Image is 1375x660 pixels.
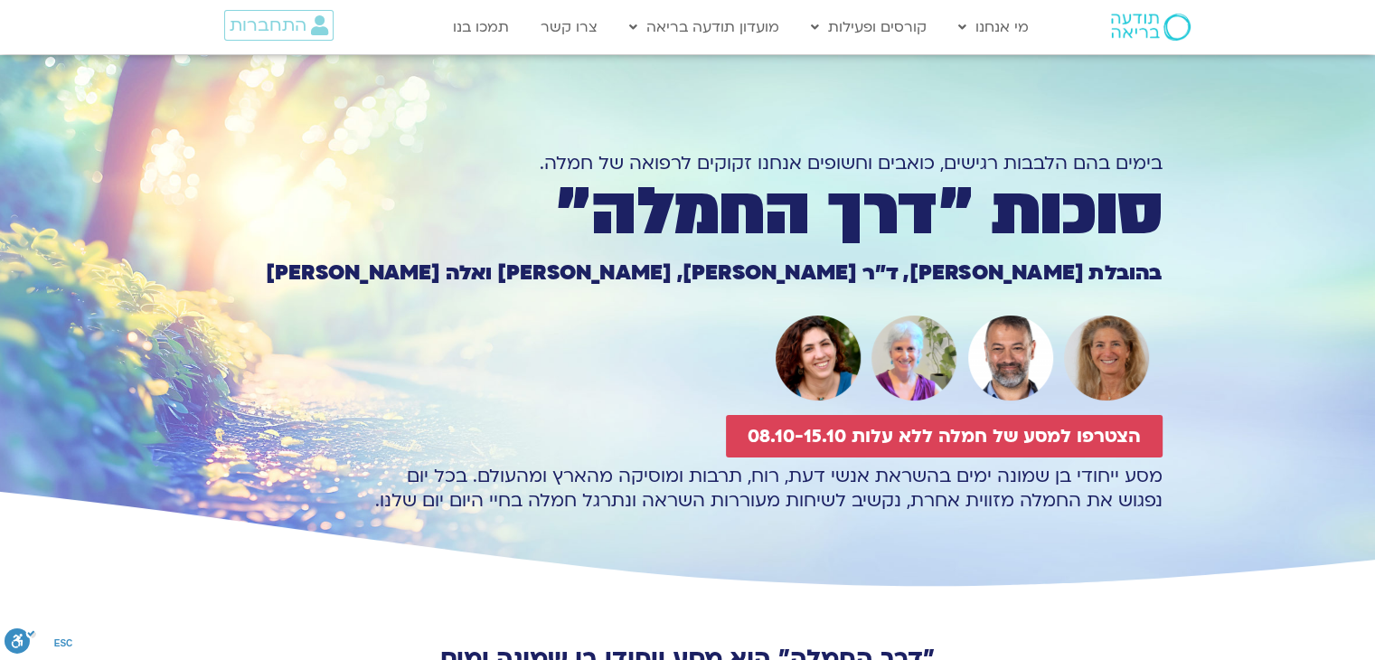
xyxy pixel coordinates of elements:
a: מועדון תודעה בריאה [620,10,788,44]
h1: בימים בהם הלבבות רגישים, כואבים וחשופים אנחנו זקוקים לרפואה של חמלה. [213,151,1163,175]
a: צרו קשר [532,10,607,44]
span: התחברות [230,15,306,35]
a: קורסים ופעילות [802,10,936,44]
a: תמכו בנו [444,10,518,44]
a: מי אנחנו [949,10,1038,44]
a: התחברות [224,10,334,41]
span: הצטרפו למסע של חמלה ללא עלות 08.10-15.10 [748,426,1141,447]
img: תודעה בריאה [1111,14,1191,41]
a: הצטרפו למסע של חמלה ללא עלות 08.10-15.10 [726,415,1163,457]
h1: סוכות ״דרך החמלה״ [213,182,1163,243]
p: מסע ייחודי בן שמונה ימים בהשראת אנשי דעת, רוח, תרבות ומוסיקה מהארץ ומהעולם. בכל יום נפגוש את החמל... [213,464,1163,513]
h1: בהובלת [PERSON_NAME], ד״ר [PERSON_NAME], [PERSON_NAME] ואלה [PERSON_NAME] [213,263,1163,283]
